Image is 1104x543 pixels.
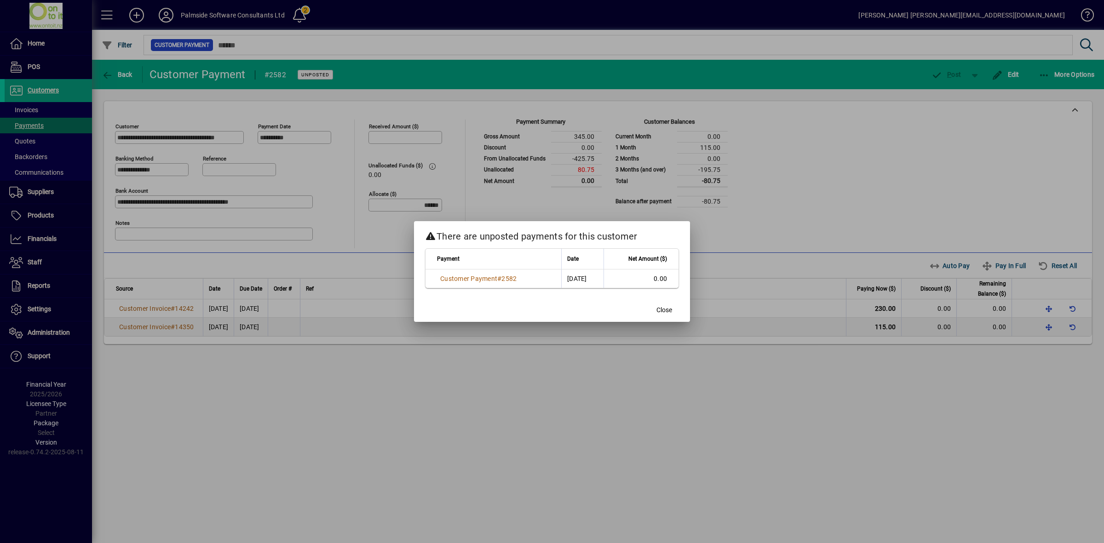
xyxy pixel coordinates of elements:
span: Close [656,305,672,315]
span: 2582 [501,275,517,282]
td: [DATE] [561,269,604,288]
h2: There are unposted payments for this customer [414,221,690,248]
span: Customer Payment [440,275,497,282]
span: Date [567,254,579,264]
span: Payment [437,254,460,264]
button: Close [650,302,679,318]
span: # [497,275,501,282]
span: Net Amount ($) [628,254,667,264]
td: 0.00 [604,269,678,288]
a: Customer Payment#2582 [437,274,520,284]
